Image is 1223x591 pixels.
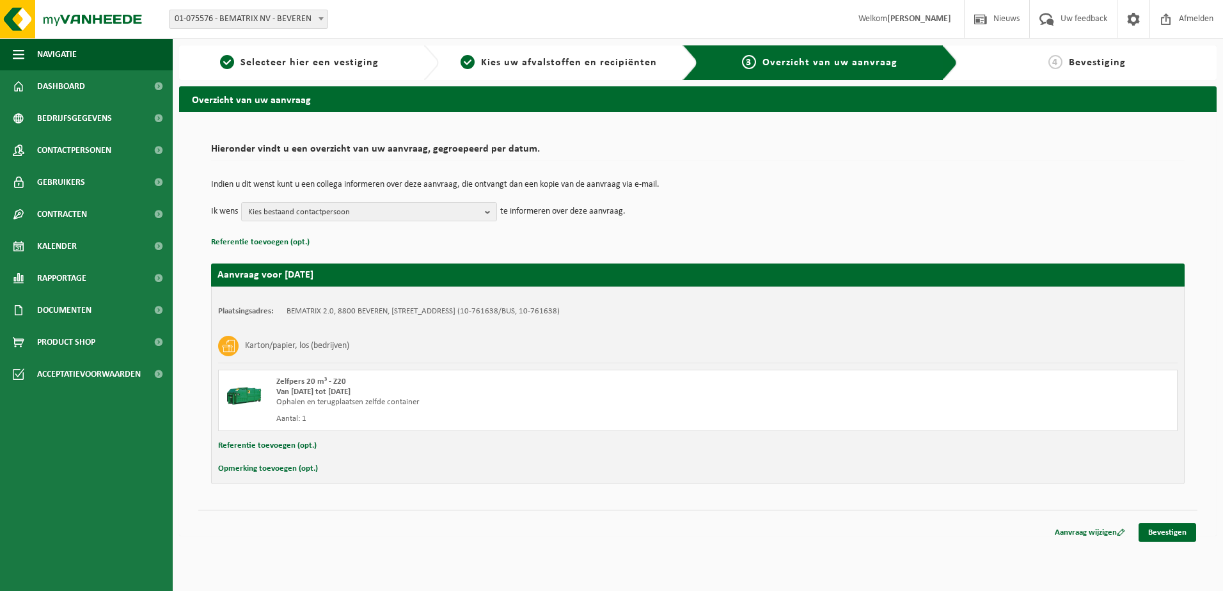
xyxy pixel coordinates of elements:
strong: Aanvraag voor [DATE] [217,270,313,280]
span: Dashboard [37,70,85,102]
span: Navigatie [37,38,77,70]
span: Bedrijfsgegevens [37,102,112,134]
h2: Overzicht van uw aanvraag [179,86,1217,111]
img: HK-XZ-20-GN-00.png [225,377,264,415]
h2: Hieronder vindt u een overzicht van uw aanvraag, gegroepeerd per datum. [211,144,1185,161]
strong: Plaatsingsadres: [218,307,274,315]
button: Kies bestaand contactpersoon [241,202,497,221]
p: Ik wens [211,202,238,221]
a: 2Kies uw afvalstoffen en recipiënten [445,55,673,70]
span: 1 [220,55,234,69]
a: Bevestigen [1139,523,1196,542]
span: Contracten [37,198,87,230]
span: 01-075576 - BEMATRIX NV - BEVEREN [169,10,328,29]
span: Kies uw afvalstoffen en recipiënten [481,58,657,68]
button: Opmerking toevoegen (opt.) [218,461,318,477]
strong: Van [DATE] tot [DATE] [276,388,351,396]
span: Acceptatievoorwaarden [37,358,141,390]
span: Kies bestaand contactpersoon [248,203,480,222]
span: 4 [1048,55,1062,69]
span: Documenten [37,294,91,326]
div: Ophalen en terugplaatsen zelfde container [276,397,749,407]
span: 01-075576 - BEMATRIX NV - BEVEREN [170,10,327,28]
span: Bevestiging [1069,58,1126,68]
a: Aanvraag wijzigen [1045,523,1135,542]
td: BEMATRIX 2.0, 8800 BEVEREN, [STREET_ADDRESS] (10-761638/BUS, 10-761638) [287,306,560,317]
strong: [PERSON_NAME] [887,14,951,24]
span: Contactpersonen [37,134,111,166]
span: Rapportage [37,262,86,294]
button: Referentie toevoegen (opt.) [218,437,317,454]
span: Gebruikers [37,166,85,198]
span: Product Shop [37,326,95,358]
p: Indien u dit wenst kunt u een collega informeren over deze aanvraag, die ontvangt dan een kopie v... [211,180,1185,189]
button: Referentie toevoegen (opt.) [211,234,310,251]
span: 2 [461,55,475,69]
span: Zelfpers 20 m³ - Z20 [276,377,346,386]
h3: Karton/papier, los (bedrijven) [245,336,349,356]
span: Kalender [37,230,77,262]
p: te informeren over deze aanvraag. [500,202,626,221]
span: Selecteer hier een vestiging [241,58,379,68]
span: Overzicht van uw aanvraag [762,58,897,68]
a: 1Selecteer hier een vestiging [185,55,413,70]
div: Aantal: 1 [276,414,749,424]
span: 3 [742,55,756,69]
